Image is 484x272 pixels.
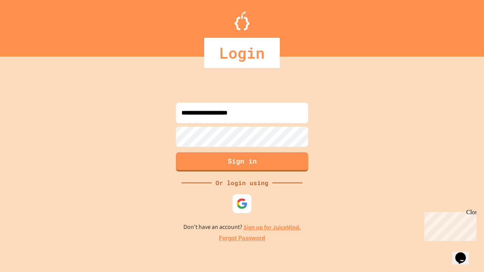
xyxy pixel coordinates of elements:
a: Forgot Password [219,234,265,243]
img: google-icon.svg [236,198,248,209]
img: Logo.svg [234,11,250,30]
iframe: chat widget [421,209,476,241]
button: Sign in [176,152,308,172]
div: Chat with us now!Close [3,3,52,48]
div: Login [204,38,280,68]
p: Don't have an account? [183,223,301,232]
a: Sign up for JuiceMind. [244,223,301,231]
div: Or login using [212,178,272,187]
iframe: chat widget [452,242,476,264]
